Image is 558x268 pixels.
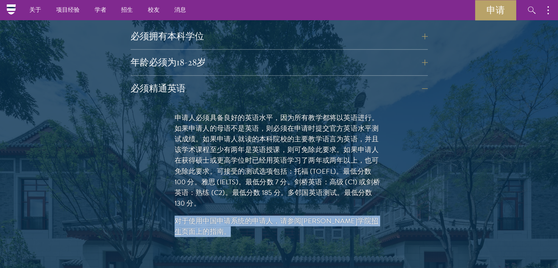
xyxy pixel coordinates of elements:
font: 年龄必须为18-28岁 [131,57,206,68]
button: 年龄必须为18-28岁 [131,54,428,71]
font: 校友 [148,6,160,14]
a: 招生 [175,216,379,237]
font: 页面上的指南。 [182,226,231,237]
font: 招生 [121,6,133,14]
font: 对于使用中国申请系统的申请人，请参阅[PERSON_NAME]学院 [175,216,372,226]
button: 必须拥有本科学位 [131,28,428,45]
button: 必须精通英语 [131,80,428,97]
font: 关于 [29,6,41,14]
font: 消息 [174,6,186,14]
font: 必须拥有本科学位 [131,30,204,42]
font: 申请人必须具备良好的英语水平，因为所有教学都将以英语进行。如果申请人的母语不是英语，则必须在申请时提交官方英语水平测试成绩。如果申请人就读的本科院校的主要教学语言为英语，并且该学术课程至少有两年... [175,112,380,209]
font: 学者 [95,6,107,14]
font: 申请 [486,4,505,16]
font: 必须精通英语 [131,83,186,94]
font: 项目经验 [56,6,80,14]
